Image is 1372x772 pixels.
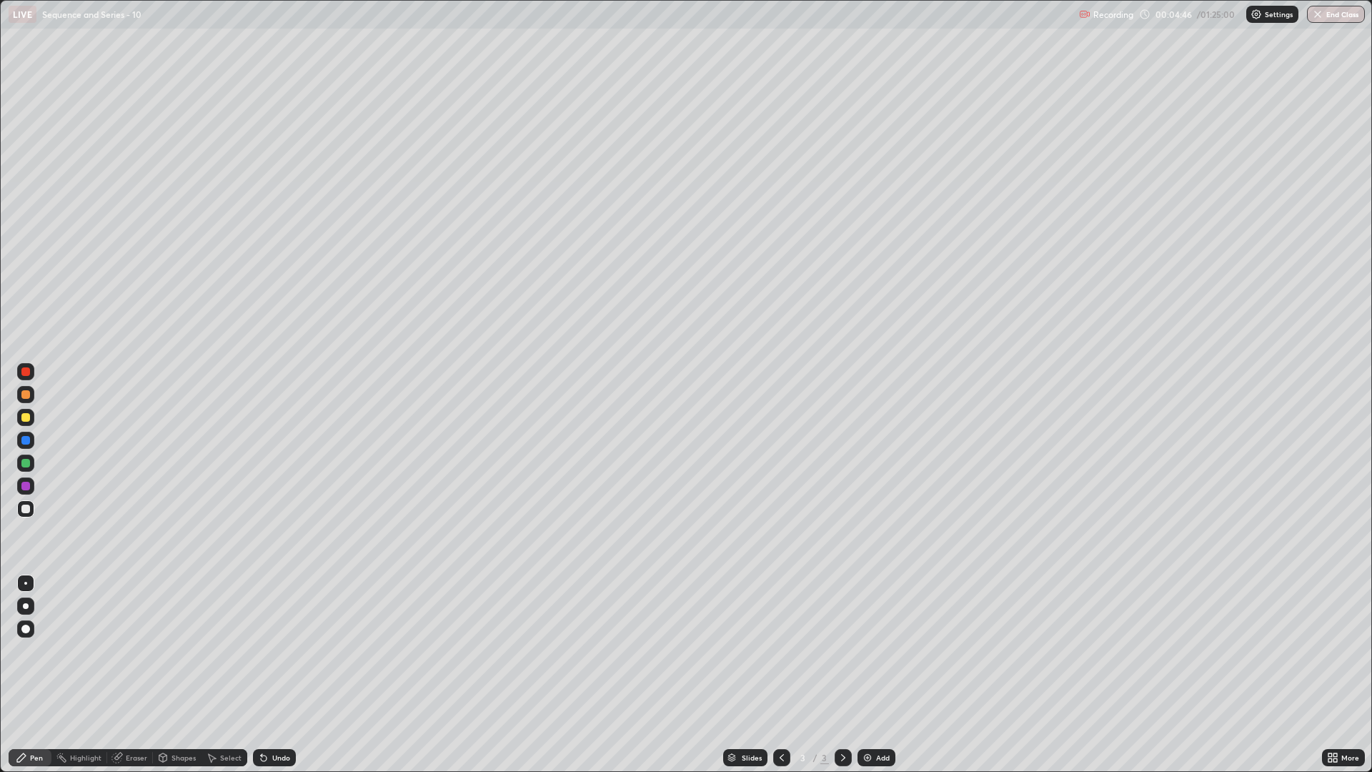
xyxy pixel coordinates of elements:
div: Shapes [171,754,196,761]
div: 3 [820,751,829,764]
div: Add [876,754,890,761]
div: Eraser [126,754,147,761]
div: Slides [742,754,762,761]
div: Select [220,754,242,761]
img: class-settings-icons [1251,9,1262,20]
p: Settings [1265,11,1293,18]
div: / [813,753,817,762]
div: More [1341,754,1359,761]
img: add-slide-button [862,752,873,763]
img: recording.375f2c34.svg [1079,9,1090,20]
div: Highlight [70,754,101,761]
img: end-class-cross [1312,9,1323,20]
p: Recording [1093,9,1133,20]
p: Sequence and Series - 10 [42,9,141,20]
div: Pen [30,754,43,761]
button: End Class [1307,6,1365,23]
p: LIVE [13,9,32,20]
div: 3 [796,753,810,762]
div: Undo [272,754,290,761]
